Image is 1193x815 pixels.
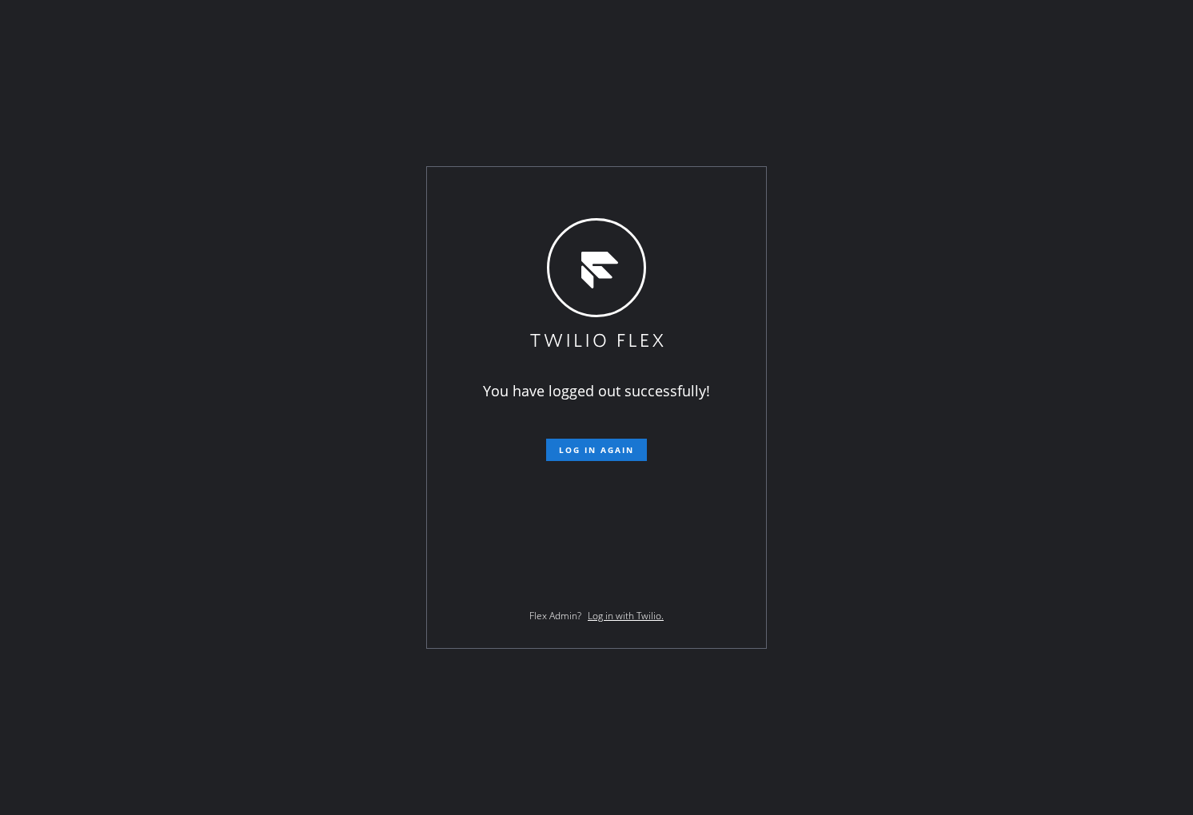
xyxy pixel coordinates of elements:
span: You have logged out successfully! [483,381,710,400]
a: Log in with Twilio. [588,609,664,622]
span: Log in again [559,444,634,455]
span: Flex Admin? [529,609,581,622]
button: Log in again [546,439,647,461]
